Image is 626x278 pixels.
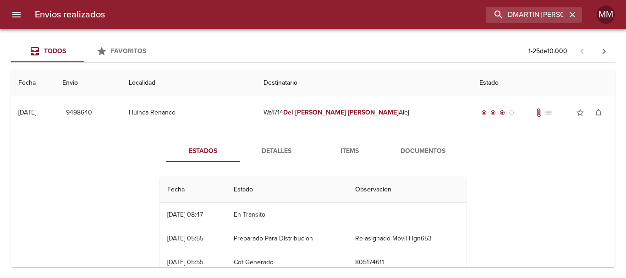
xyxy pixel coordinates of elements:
button: menu [5,4,27,26]
div: [DATE] 08:47 [167,211,203,218]
span: Estados [172,146,234,157]
div: MM [597,5,615,24]
em: Del [283,109,293,116]
th: Estado [226,177,348,203]
div: [DATE] 05:55 [167,258,203,266]
th: Observacion [348,177,466,203]
span: notifications_none [594,108,603,117]
span: radio_button_checked [481,110,487,115]
span: Pagina anterior [571,46,593,55]
th: Envio [55,70,121,96]
span: radio_button_checked [490,110,496,115]
span: Tiene documentos adjuntos [534,108,544,117]
em: [PERSON_NAME] [348,109,399,116]
div: [DATE] 05:55 [167,234,203,242]
em: [PERSON_NAME] [295,109,346,116]
span: Documentos [392,146,454,157]
span: Items [318,146,381,157]
th: Destinatario [256,70,472,96]
td: En Transito [226,203,348,227]
td: Huinca Renanco [121,96,256,129]
span: star_border [576,108,585,117]
span: Todos [44,47,66,55]
td: Preparado Para Distribucion [226,227,348,251]
input: buscar [486,7,566,23]
th: Estado [472,70,615,96]
h6: Envios realizados [35,7,105,22]
td: Wa1714 Alej [256,96,472,129]
td: Cot Generado [226,251,348,274]
span: radio_button_checked [500,110,505,115]
span: Pagina siguiente [593,40,615,62]
div: Abrir información de usuario [597,5,615,24]
span: 9498640 [66,107,92,119]
td: 805174611 [348,251,466,274]
span: radio_button_unchecked [509,110,514,115]
button: 9498640 [62,104,96,121]
p: 1 - 25 de 10.000 [528,47,567,56]
div: [DATE] [18,109,36,116]
td: Re-asignado Movil Hgn653 [348,227,466,251]
span: No tiene pedido asociado [544,108,553,117]
div: Tabs Envios [11,40,158,62]
button: Agregar a favoritos [571,104,589,122]
div: Tabs detalle de guia [166,140,460,162]
span: Favoritos [111,47,146,55]
button: Activar notificaciones [589,104,608,122]
span: Detalles [245,146,308,157]
th: Fecha [11,70,55,96]
th: Fecha [160,177,226,203]
th: Localidad [121,70,256,96]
